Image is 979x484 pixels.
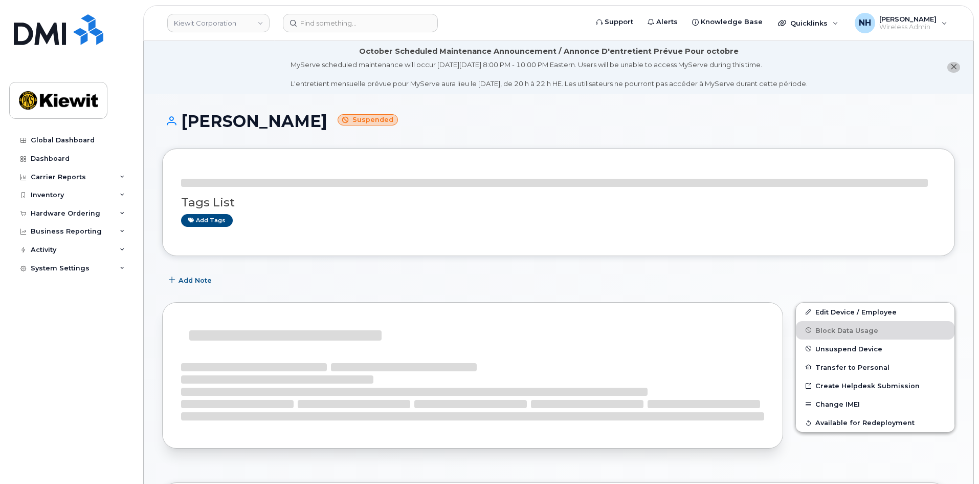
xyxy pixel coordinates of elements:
[796,413,954,432] button: Available for Redeployment
[338,114,398,126] small: Suspended
[796,358,954,376] button: Transfer to Personal
[796,340,954,358] button: Unsuspend Device
[162,112,955,130] h1: [PERSON_NAME]
[796,321,954,340] button: Block Data Usage
[291,60,808,89] div: MyServe scheduled maintenance will occur [DATE][DATE] 8:00 PM - 10:00 PM Eastern. Users will be u...
[947,62,960,73] button: close notification
[796,395,954,413] button: Change IMEI
[796,303,954,321] a: Edit Device / Employee
[359,46,739,57] div: October Scheduled Maintenance Announcement / Annonce D'entretient Prévue Pour octobre
[815,345,882,352] span: Unsuspend Device
[796,376,954,395] a: Create Helpdesk Submission
[162,271,220,290] button: Add Note
[181,196,936,209] h3: Tags List
[815,419,915,427] span: Available for Redeployment
[179,276,212,285] span: Add Note
[181,214,233,227] a: Add tags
